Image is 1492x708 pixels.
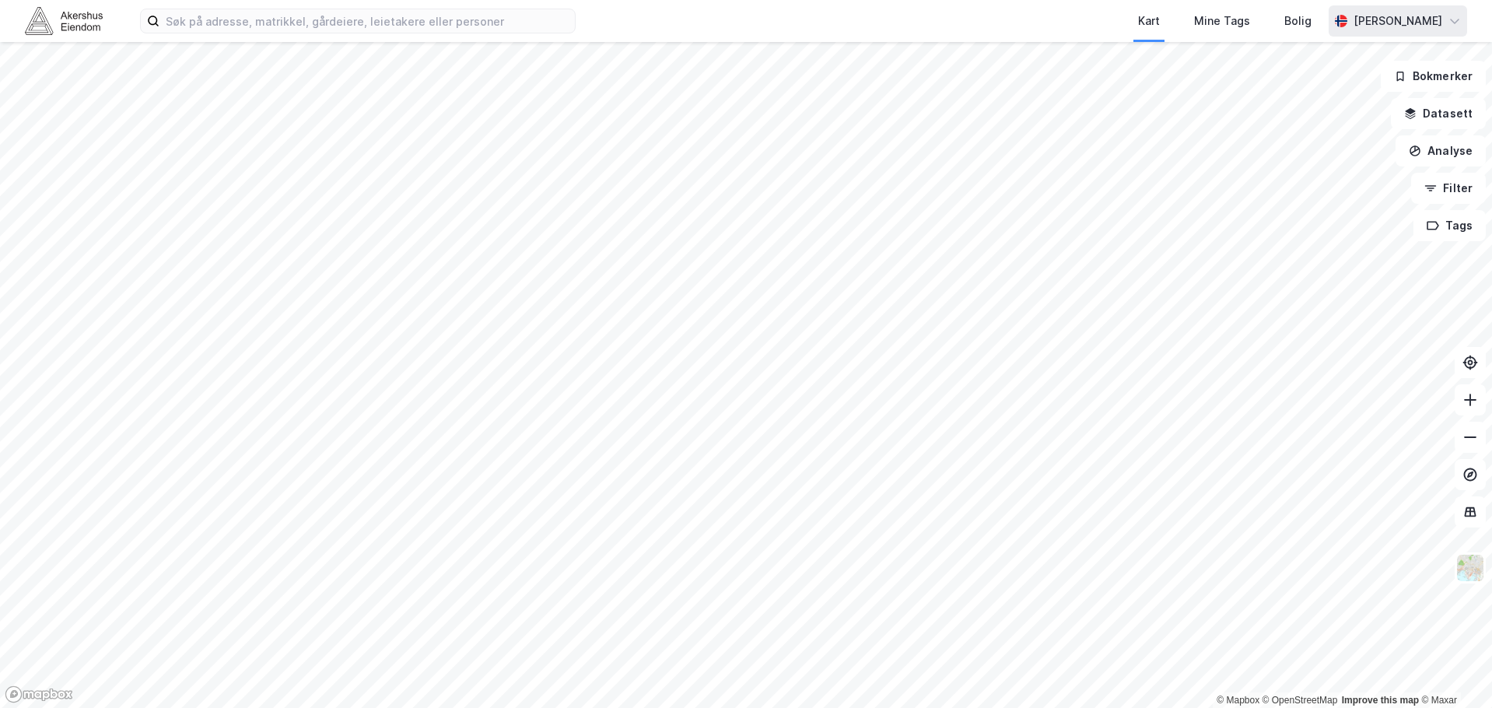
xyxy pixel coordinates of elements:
[1414,633,1492,708] iframe: Chat Widget
[1194,12,1250,30] div: Mine Tags
[1342,695,1419,706] a: Improve this map
[1411,173,1486,204] button: Filter
[5,685,73,703] a: Mapbox homepage
[1354,12,1442,30] div: [PERSON_NAME]
[25,7,103,34] img: akershus-eiendom-logo.9091f326c980b4bce74ccdd9f866810c.svg
[159,9,575,33] input: Søk på adresse, matrikkel, gårdeiere, leietakere eller personer
[1391,98,1486,129] button: Datasett
[1414,633,1492,708] div: Kontrollprogram for chat
[1413,210,1486,241] button: Tags
[1217,695,1259,706] a: Mapbox
[1263,695,1338,706] a: OpenStreetMap
[1284,12,1312,30] div: Bolig
[1138,12,1160,30] div: Kart
[1381,61,1486,92] button: Bokmerker
[1455,553,1485,583] img: Z
[1396,135,1486,166] button: Analyse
